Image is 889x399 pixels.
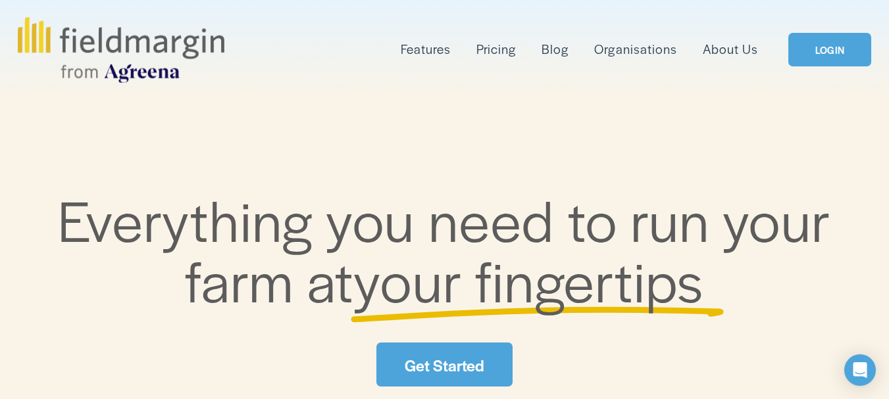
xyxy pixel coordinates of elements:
img: fieldmargin.com [18,17,224,83]
div: Open Intercom Messenger [844,354,876,386]
a: Pricing [476,39,516,60]
a: Organisations [594,39,676,60]
a: folder dropdown [401,39,451,60]
a: LOGIN [788,33,871,66]
span: Everything you need to run your farm at [58,179,844,319]
a: About Us [703,39,758,60]
span: your fingertips [353,240,704,319]
a: Blog [542,39,569,60]
a: Get Started [376,342,513,387]
span: Features [401,40,451,59]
